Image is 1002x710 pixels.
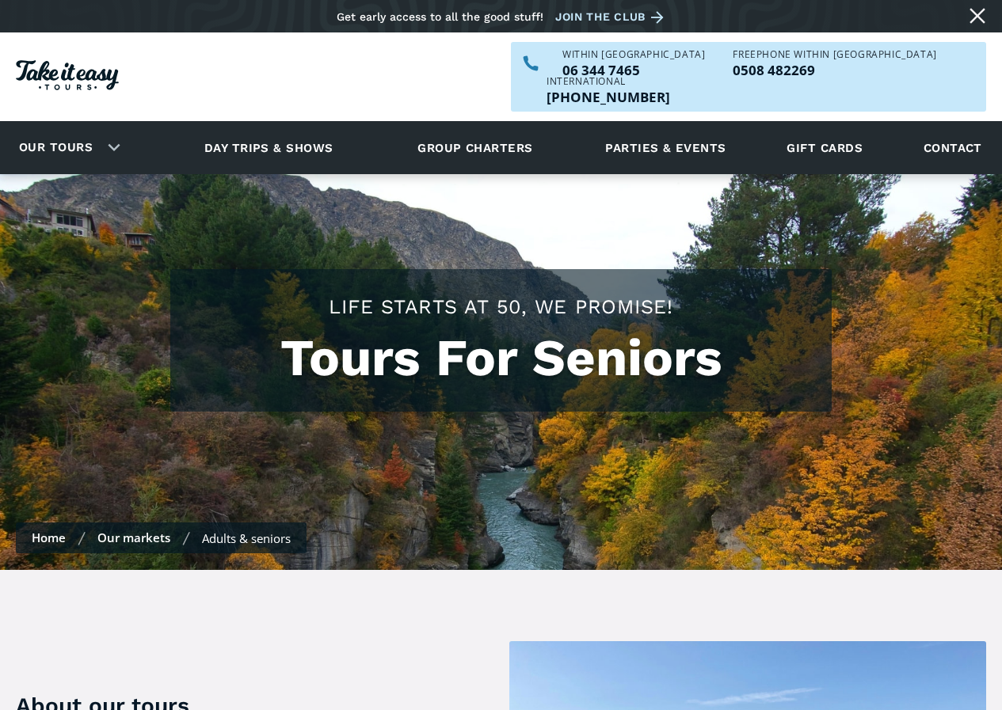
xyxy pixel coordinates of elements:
a: Home [32,530,66,545]
a: Our tours [7,129,105,166]
a: Close message [965,3,990,28]
a: Gift cards [779,126,871,169]
a: Day trips & shows [185,126,353,169]
h1: Tours For Seniors [186,328,816,388]
a: Group charters [398,126,552,169]
nav: Breadcrumbs [16,522,307,553]
div: Adults & seniors [202,530,291,546]
a: Call us freephone within NZ on 0508482269 [733,63,936,77]
a: Join the club [555,7,669,27]
div: Get early access to all the good stuff! [337,10,543,23]
h2: Life starts at 50, we promise! [186,293,816,321]
p: 0508 482269 [733,63,936,77]
p: [PHONE_NUMBER] [547,90,670,104]
a: Parties & events [597,126,733,169]
div: WITHIN [GEOGRAPHIC_DATA] [562,50,705,59]
a: Call us within NZ on 063447465 [562,63,705,77]
p: 06 344 7465 [562,63,705,77]
a: Contact [916,126,990,169]
a: Call us outside of NZ on +6463447465 [547,90,670,104]
div: International [547,77,670,86]
img: Take it easy Tours logo [16,60,119,90]
a: Our markets [97,530,170,545]
a: Homepage [16,52,119,102]
div: Freephone WITHIN [GEOGRAPHIC_DATA] [733,50,936,59]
